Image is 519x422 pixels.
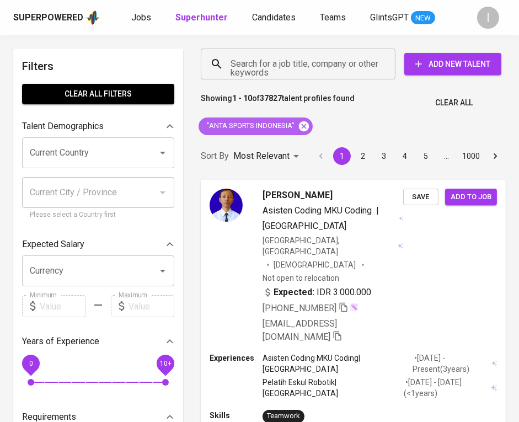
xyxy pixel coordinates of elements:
[263,221,346,231] span: [GEOGRAPHIC_DATA]
[375,147,393,165] button: Go to page 3
[13,9,100,26] a: Superpoweredapp logo
[263,273,339,284] p: Not open to relocation
[201,149,229,163] p: Sort By
[22,330,174,352] div: Years of Experience
[201,93,355,113] p: Showing of talent profiles found
[376,204,379,217] span: |
[233,149,290,163] p: Most Relevant
[350,303,359,312] img: magic_wand.svg
[263,205,372,216] span: Asisten Coding MKU Coding
[263,377,404,399] p: Pelatih Eskul Robotik | [GEOGRAPHIC_DATA]
[22,115,174,137] div: Talent Demographics
[459,147,483,165] button: Go to page 1000
[22,57,174,75] h6: Filters
[438,151,456,162] div: …
[370,12,409,23] span: GlintsGPT
[22,238,84,251] p: Expected Salary
[320,12,346,23] span: Teams
[29,360,33,367] span: 0
[403,189,438,206] button: Save
[260,94,282,103] b: 37827
[274,286,314,299] b: Expected:
[155,263,170,279] button: Open
[131,12,151,23] span: Jobs
[85,9,100,26] img: app logo
[417,147,435,165] button: Go to page 5
[31,87,165,101] span: Clear All filters
[233,146,303,167] div: Most Relevant
[40,295,85,317] input: Value
[267,411,300,421] div: Teamwork
[252,11,298,25] a: Candidates
[232,94,252,103] b: 1 - 10
[210,189,243,222] img: 96cedafcc7bc4e6586d45bf9369c8aac.jpeg
[30,210,167,221] p: Please select a Country first
[22,335,99,348] p: Years of Experience
[175,11,230,25] a: Superhunter
[129,295,174,317] input: Value
[409,191,433,204] span: Save
[263,286,371,299] div: IDR 3.000.000
[22,84,174,104] button: Clear All filters
[320,11,348,25] a: Teams
[252,12,296,23] span: Candidates
[263,352,413,375] p: Asisten Coding MKU Coding | [GEOGRAPHIC_DATA]
[333,147,351,165] button: page 1
[404,377,489,399] p: • [DATE] - [DATE] ( <1 years )
[413,57,493,71] span: Add New Talent
[155,145,170,161] button: Open
[199,121,301,131] span: "ANTA SPORTS INDONESIA"
[445,189,497,206] button: Add to job
[13,12,83,24] div: Superpowered
[435,96,473,110] span: Clear All
[274,259,357,270] span: [DEMOGRAPHIC_DATA]
[411,13,435,24] span: NEW
[175,12,228,23] b: Superhunter
[413,352,489,375] p: • [DATE] - Present ( 3 years )
[451,191,491,204] span: Add to job
[22,233,174,255] div: Expected Salary
[354,147,372,165] button: Go to page 2
[263,303,336,313] span: [PHONE_NUMBER]
[22,120,104,133] p: Talent Demographics
[131,11,153,25] a: Jobs
[431,93,477,113] button: Clear All
[263,318,337,342] span: [EMAIL_ADDRESS][DOMAIN_NAME]
[210,352,263,364] p: Experiences
[210,410,263,421] p: Skills
[404,53,501,75] button: Add New Talent
[263,235,403,257] div: [GEOGRAPHIC_DATA], [GEOGRAPHIC_DATA]
[370,11,435,25] a: GlintsGPT NEW
[159,360,171,367] span: 10+
[311,147,506,165] nav: pagination navigation
[263,189,333,202] span: [PERSON_NAME]
[199,117,313,135] div: "ANTA SPORTS INDONESIA"
[486,147,504,165] button: Go to next page
[477,7,499,29] div: I
[396,147,414,165] button: Go to page 4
